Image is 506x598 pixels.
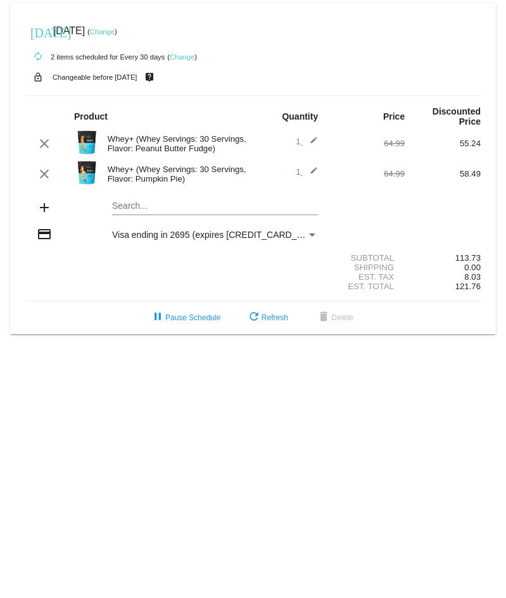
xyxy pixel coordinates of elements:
[329,169,405,178] div: 64.99
[236,306,298,329] button: Refresh
[329,263,405,272] div: Shipping
[405,169,481,178] div: 58.49
[112,201,318,211] input: Search...
[167,53,197,61] small: ( )
[53,73,137,81] small: Changeable before [DATE]
[90,28,115,35] a: Change
[329,253,405,263] div: Subtotal
[74,130,99,155] img: Image-1-Whey-2lb-Peanut-Butter-Fudge-1000x1000-1.png
[101,134,253,153] div: Whey+ (Whey Servings: 30 Servings, Flavor: Peanut Butter Fudge)
[150,310,165,325] mat-icon: pause
[112,230,324,240] span: Visa ending in 2695 (expires [CREDIT_CARD_DATA])
[464,263,481,272] span: 0.00
[37,166,52,182] mat-icon: clear
[246,313,288,322] span: Refresh
[246,310,262,325] mat-icon: refresh
[37,227,52,242] mat-icon: credit_card
[30,24,46,39] mat-icon: [DATE]
[142,69,157,85] mat-icon: live_help
[316,313,353,322] span: Delete
[74,160,99,185] img: Image-1-Carousel-Whey-2lb-Pumpkin-Pie-no-badge.png
[296,137,318,146] span: 1
[296,167,318,177] span: 1
[383,111,405,121] strong: Price
[282,111,318,121] strong: Quantity
[37,200,52,215] mat-icon: add
[303,166,318,182] mat-icon: edit
[306,306,364,329] button: Delete
[74,111,108,121] strong: Product
[329,139,405,148] div: 64.99
[150,313,220,322] span: Pause Schedule
[87,28,117,35] small: ( )
[112,230,318,240] mat-select: Payment Method
[455,282,481,291] span: 121.76
[303,136,318,151] mat-icon: edit
[433,106,481,127] strong: Discounted Price
[329,272,405,282] div: Est. Tax
[316,310,331,325] mat-icon: delete
[30,69,46,85] mat-icon: lock_open
[140,306,231,329] button: Pause Schedule
[405,253,481,263] div: 113.73
[30,49,46,65] mat-icon: autorenew
[25,53,165,61] small: 2 items scheduled for Every 30 days
[37,136,52,151] mat-icon: clear
[464,272,481,282] span: 8.03
[101,165,253,184] div: Whey+ (Whey Servings: 30 Servings, Flavor: Pumpkin Pie)
[170,53,194,61] a: Change
[329,282,405,291] div: Est. Total
[405,139,481,148] div: 55.24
